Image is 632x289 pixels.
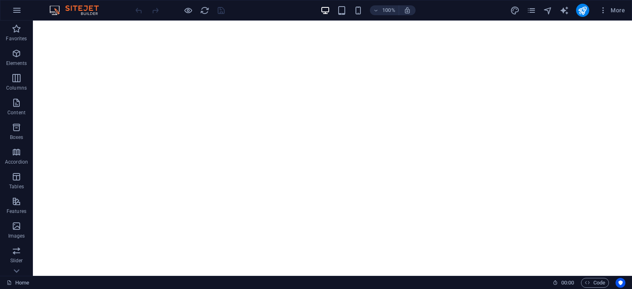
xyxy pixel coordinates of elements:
i: Publish [578,6,587,15]
p: Tables [9,183,24,190]
button: text_generator [560,5,569,15]
button: 100% [370,5,399,15]
button: pages [527,5,537,15]
span: Code [585,278,605,288]
button: More [596,4,628,17]
i: Design (Ctrl+Alt+Y) [510,6,520,15]
i: Reload page [200,6,209,15]
span: 00 00 [561,278,574,288]
p: Columns [6,85,27,91]
h6: Session time [553,278,574,288]
h6: 100% [382,5,395,15]
i: On resize automatically adjust zoom level to fit chosen device. [404,7,411,14]
img: Editor Logo [47,5,109,15]
p: Boxes [10,134,23,141]
i: AI Writer [560,6,569,15]
p: Accordion [5,159,28,165]
span: More [599,6,625,14]
i: Pages (Ctrl+Alt+S) [527,6,536,15]
button: publish [576,4,589,17]
i: Navigator [543,6,553,15]
button: reload [200,5,209,15]
p: Elements [6,60,27,67]
p: Features [7,208,26,215]
p: Images [8,233,25,239]
button: Code [581,278,609,288]
p: Content [7,109,26,116]
p: Favorites [6,35,27,42]
button: Click here to leave preview mode and continue editing [183,5,193,15]
button: navigator [543,5,553,15]
a: Click to cancel selection. Double-click to open Pages [7,278,29,288]
button: Usercentrics [616,278,625,288]
button: design [510,5,520,15]
span: : [567,280,568,286]
p: Slider [10,257,23,264]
